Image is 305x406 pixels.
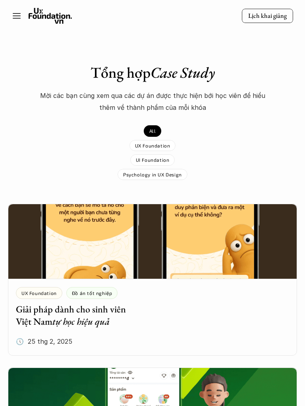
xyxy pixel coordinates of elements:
[8,204,297,356] a: Giải pháp dành cho sinh viên Việt Namtự học hiệu quả🕔 25 thg 2, 2025
[123,172,182,177] p: Psychology in UX Design
[52,315,110,327] em: tự học hiệu quả
[72,290,112,296] p: Đồ án tốt nghiệp
[136,157,170,163] p: UI Foundation
[16,303,131,327] h5: Giải pháp dành cho sinh viên Việt Nam
[16,335,72,347] p: 🕔 25 thg 2, 2025
[21,290,57,296] p: UX Foundation
[33,90,272,114] p: Mời các bạn cùng xem qua các dự án được thực hiện bới học viên để hiểu thêm về thành phẩm của mỗi...
[14,63,291,82] h1: Tổng hợp
[248,12,287,20] p: Lịch khai giảng
[149,128,156,134] p: All
[151,63,215,82] em: Case Study
[135,143,170,148] p: UX Foundation
[242,9,293,23] a: Lịch khai giảng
